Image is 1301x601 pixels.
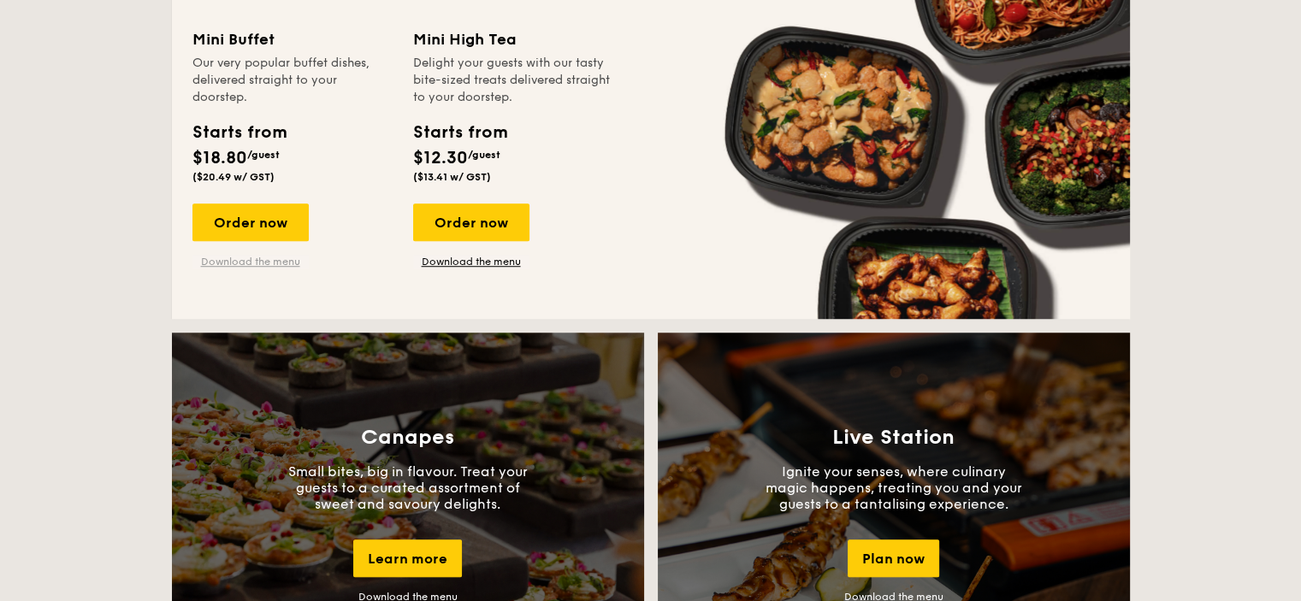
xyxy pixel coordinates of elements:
[413,255,529,268] a: Download the menu
[192,203,309,241] div: Order now
[192,171,275,183] span: ($20.49 w/ GST)
[413,27,613,51] div: Mini High Tea
[413,55,613,106] div: Delight your guests with our tasty bite-sized treats delivered straight to your doorstep.
[192,27,393,51] div: Mini Buffet
[192,255,309,268] a: Download the menu
[413,120,506,145] div: Starts from
[192,148,247,168] span: $18.80
[361,426,454,450] h3: Canapes
[413,171,491,183] span: ($13.41 w/ GST)
[192,55,393,106] div: Our very popular buffet dishes, delivered straight to your doorstep.
[413,203,529,241] div: Order now
[280,463,536,512] p: Small bites, big in flavour. Treat your guests to a curated assortment of sweet and savoury delig...
[353,539,462,577] div: Learn more
[413,148,468,168] span: $12.30
[848,539,939,577] div: Plan now
[468,149,500,161] span: /guest
[832,426,955,450] h3: Live Station
[766,463,1022,512] p: Ignite your senses, where culinary magic happens, treating you and your guests to a tantalising e...
[247,149,280,161] span: /guest
[192,120,286,145] div: Starts from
